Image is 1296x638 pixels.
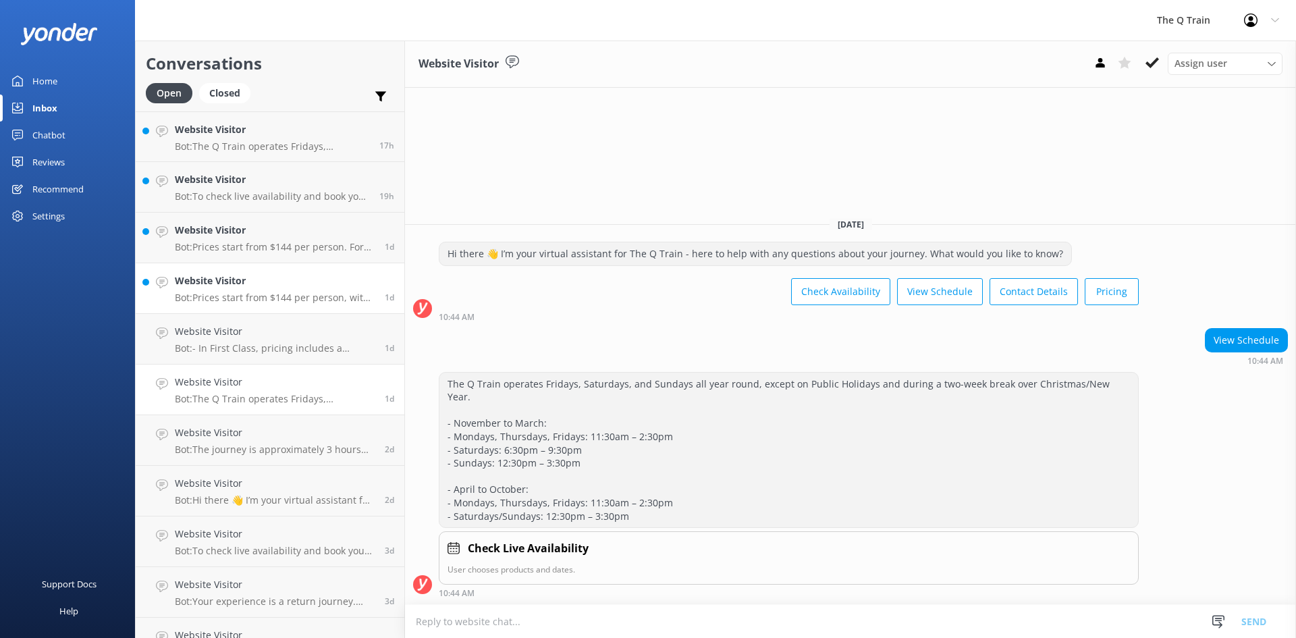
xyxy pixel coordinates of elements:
div: Inbox [32,95,57,122]
a: Website VisitorBot:The Q Train operates Fridays, Saturdays, and Sundays all year round, except on... [136,365,404,415]
a: Website VisitorBot:Your experience is a return journey. The Q Train departs from [GEOGRAPHIC_DATA... [136,567,404,618]
div: Sep 14 2025 10:44am (UTC +10:00) Australia/Sydney [1205,356,1288,365]
p: Bot: The Q Train operates Fridays, Saturdays, and Sundays all year round, except on Public Holida... [175,393,375,405]
h4: Check Live Availability [468,540,589,558]
div: Closed [199,83,250,103]
p: Bot: Prices start from $144 per person. For more details on current pricing and inclusions, visit... [175,241,375,253]
strong: 10:44 AM [439,313,475,321]
a: Website VisitorBot:Prices start from $144 per person. For more details on current pricing and inc... [136,213,404,263]
div: Hi there 👋 I’m your virtual assistant for The Q Train - here to help with any questions about you... [439,242,1071,265]
p: Bot: Hi there 👋 I’m your virtual assistant for The Q Train - here to help with any questions abou... [175,494,375,506]
h4: Website Visitor [175,223,375,238]
div: Recommend [32,176,84,203]
a: Website VisitorBot:To check live availability and book your experience, please click [URL][DOMAIN... [136,162,404,213]
div: Reviews [32,149,65,176]
button: View Schedule [897,278,983,305]
div: The Q Train operates Fridays, Saturdays, and Sundays all year round, except on Public Holidays an... [439,373,1138,528]
span: Sep 14 2025 09:37pm (UTC +10:00) Australia/Sydney [385,292,394,303]
div: Home [32,68,57,95]
h4: Website Visitor [175,122,369,137]
strong: 10:44 AM [439,589,475,597]
a: Website VisitorBot:The journey is approximately 3 hours long.2d [136,415,404,466]
div: Help [59,597,78,624]
span: Sep 12 2025 07:22pm (UTC +10:00) Australia/Sydney [385,595,394,607]
h4: Website Visitor [175,172,369,187]
a: Open [146,85,199,100]
a: Website VisitorBot:The Q Train operates Fridays, Saturdays, and Sundays all year round, except on... [136,111,404,162]
div: Sep 14 2025 10:44am (UTC +10:00) Australia/Sydney [439,588,1139,597]
p: Bot: The journey is approximately 3 hours long. [175,444,375,456]
h4: Website Visitor [175,425,375,440]
span: Sep 15 2025 02:03pm (UTC +10:00) Australia/Sydney [379,190,394,202]
span: Sep 14 2025 10:44am (UTC +10:00) Australia/Sydney [385,393,394,404]
p: Bot: The Q Train operates Fridays, Saturdays, and Sundays all year round, except on Public Holida... [175,140,369,153]
p: Bot: To check live availability and book your experience, please click [URL][DOMAIN_NAME]. [175,190,369,203]
h4: Website Visitor [175,273,375,288]
a: Website VisitorBot:- In First Class, pricing includes a private dining compartment, a scenic thre... [136,314,404,365]
strong: 10:44 AM [1247,357,1283,365]
h4: Website Visitor [175,375,375,390]
img: yonder-white-logo.png [20,23,98,45]
div: Settings [32,203,65,230]
span: Assign user [1174,56,1227,71]
span: [DATE] [830,219,872,230]
div: Support Docs [42,570,97,597]
span: Sep 14 2025 02:13pm (UTC +10:00) Australia/Sydney [385,342,394,354]
p: Bot: Your experience is a return journey. The Q Train departs from [GEOGRAPHIC_DATA] and returns ... [175,595,375,608]
div: View Schedule [1206,329,1287,352]
button: Check Availability [791,278,890,305]
span: Sep 12 2025 08:35pm (UTC +10:00) Australia/Sydney [385,545,394,556]
div: Open [146,83,192,103]
div: Chatbot [32,122,65,149]
h4: Website Visitor [175,324,375,339]
div: Assign User [1168,53,1282,74]
h2: Conversations [146,51,394,76]
p: User chooses products and dates. [448,563,1130,576]
span: Sep 15 2025 04:17pm (UTC +10:00) Australia/Sydney [379,140,394,151]
h4: Website Visitor [175,527,375,541]
a: Website VisitorBot:Hi there 👋 I’m your virtual assistant for The Q Train - here to help with any ... [136,466,404,516]
h4: Website Visitor [175,476,375,491]
p: Bot: To check live availability and book your experience, please click [URL][DOMAIN_NAME]. [175,545,375,557]
button: Pricing [1085,278,1139,305]
div: Sep 14 2025 10:44am (UTC +10:00) Australia/Sydney [439,312,1139,321]
span: Sep 14 2025 09:09am (UTC +10:00) Australia/Sydney [385,444,394,455]
a: Website VisitorBot:To check live availability and book your experience, please click [URL][DOMAIN... [136,516,404,567]
p: Bot: - In First Class, pricing includes a private dining compartment, a scenic three-hour return ... [175,342,375,354]
button: Contact Details [990,278,1078,305]
h4: Website Visitor [175,577,375,592]
span: Sep 15 2025 03:56am (UTC +10:00) Australia/Sydney [385,241,394,252]
a: Closed [199,85,257,100]
p: Bot: Prices start from $144 per person, with several dining options to choose from. To explore cu... [175,292,375,304]
h3: Website Visitor [418,55,499,73]
span: Sep 14 2025 05:57am (UTC +10:00) Australia/Sydney [385,494,394,506]
a: Website VisitorBot:Prices start from $144 per person, with several dining options to choose from.... [136,263,404,314]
